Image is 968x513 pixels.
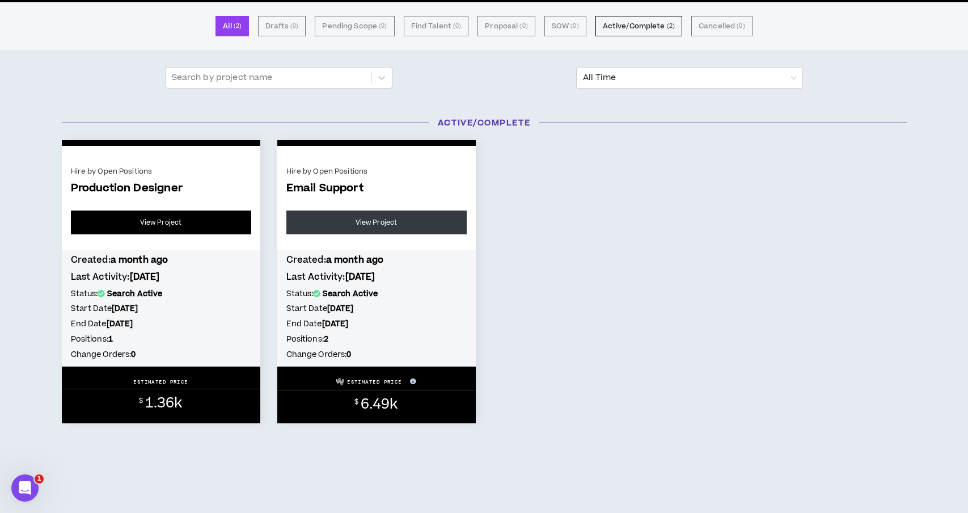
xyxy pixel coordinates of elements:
[286,318,467,330] h5: End Date
[71,254,251,266] h4: Created:
[71,182,251,195] span: Production Designer
[71,271,251,283] h4: Last Activity:
[379,21,387,31] small: ( 0 )
[71,348,251,361] h5: Change Orders:
[215,16,249,36] button: All (2)
[133,379,188,385] p: ESTIMATED PRICE
[667,21,675,31] small: ( 2 )
[107,318,133,330] b: [DATE]
[111,254,168,266] b: a month ago
[570,21,578,31] small: ( 0 )
[322,318,349,330] b: [DATE]
[108,334,113,345] b: 1
[234,21,242,31] small: ( 2 )
[326,254,384,266] b: a month ago
[258,16,306,36] button: Drafts (0)
[145,393,183,413] span: 1.36k
[71,302,251,315] h5: Start Date
[286,271,467,283] h4: Last Activity:
[131,349,136,360] b: 0
[737,21,745,31] small: ( 0 )
[691,16,753,36] button: Cancelled (0)
[112,303,138,314] b: [DATE]
[286,211,467,234] a: View Project
[71,318,251,330] h5: End Date
[347,379,402,385] p: ESTIMATED PRICE
[519,21,527,31] small: ( 0 )
[327,303,354,314] b: [DATE]
[71,211,251,234] a: View Project
[345,271,375,283] b: [DATE]
[286,302,467,315] h5: Start Date
[286,288,467,300] h5: Status:
[404,16,469,36] button: Find Talent (0)
[583,68,796,88] span: All Time
[286,254,467,266] h4: Created:
[323,288,378,300] b: Search Active
[286,333,467,346] h5: Positions:
[53,117,915,129] h3: Active/Complete
[336,378,344,385] img: Wripple
[595,16,682,36] button: Active/Complete (2)
[361,394,398,414] span: 6.49k
[290,21,298,31] small: ( 0 )
[324,334,328,345] b: 2
[139,396,143,406] sup: $
[286,348,467,361] h5: Change Orders:
[130,271,160,283] b: [DATE]
[71,288,251,300] h5: Status:
[71,333,251,346] h5: Positions:
[315,16,394,36] button: Pending Scope (0)
[35,474,44,483] span: 1
[346,349,351,360] b: 0
[286,166,467,176] div: Hire by Open Positions
[286,182,467,195] span: Email Support
[71,166,251,176] div: Hire by Open Positions
[544,16,586,36] button: SOW (0)
[107,288,163,300] b: Search Active
[477,16,535,36] button: Proposal (0)
[354,397,358,407] sup: $
[11,474,39,502] iframe: Intercom live chat
[453,21,461,31] small: ( 0 )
